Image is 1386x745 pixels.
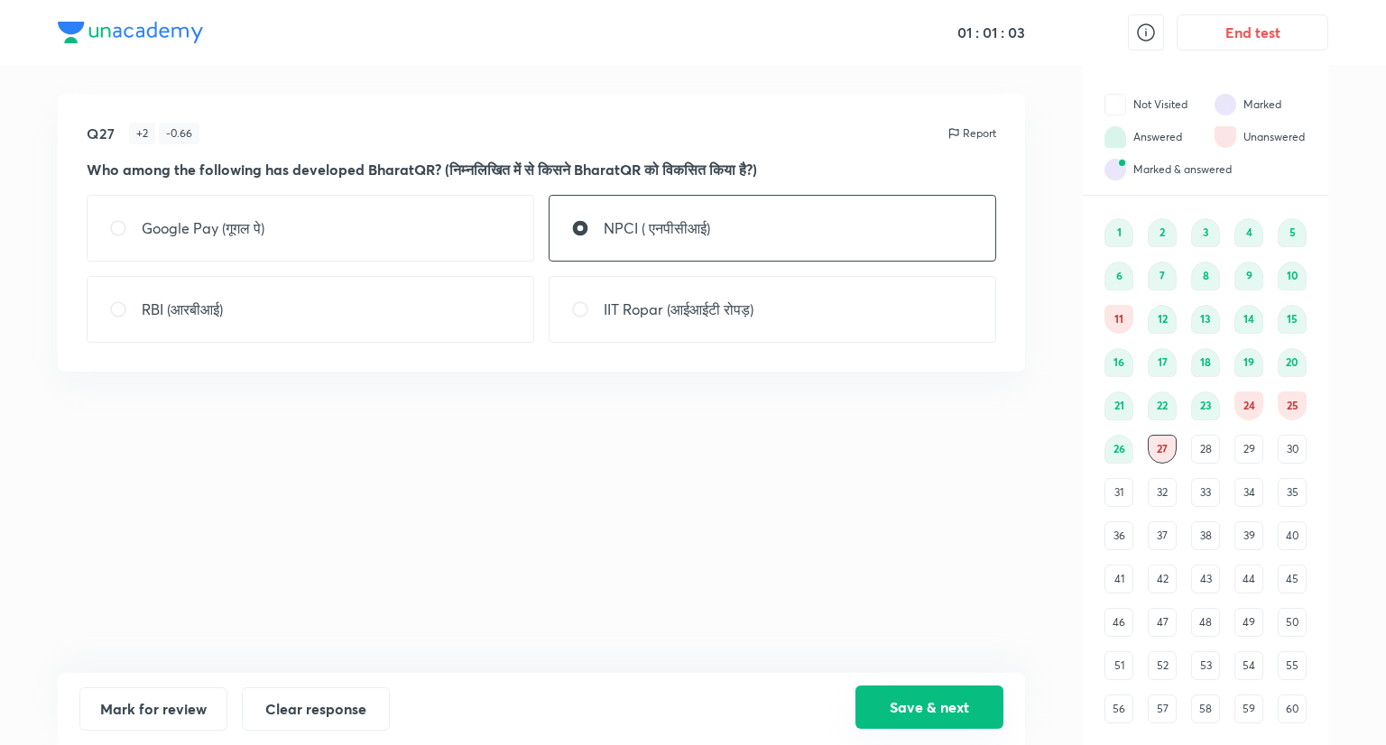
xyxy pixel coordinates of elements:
[1191,651,1220,680] div: 53
[1148,305,1177,334] div: 12
[1191,305,1220,334] div: 13
[1191,694,1220,723] div: 58
[1133,161,1232,178] div: Marked & answered
[1278,565,1307,593] div: 45
[1148,218,1177,247] div: 2
[1234,565,1263,593] div: 44
[1278,348,1307,377] div: 20
[1243,97,1281,113] div: Marked
[1191,608,1220,637] div: 48
[1191,262,1220,290] div: 8
[947,126,961,141] img: report icon
[79,687,227,731] button: Mark for review
[1234,694,1263,723] div: 59
[1177,14,1328,51] button: End test
[1234,305,1263,334] div: 14
[159,123,199,144] div: - 0.66
[979,23,1004,41] h5: 01 :
[1148,565,1177,593] div: 42
[1215,94,1236,115] img: attempt state
[1191,565,1220,593] div: 43
[1004,23,1025,41] h5: 03
[1191,391,1220,420] div: 23
[1215,126,1236,148] img: attempt state
[1104,159,1126,180] img: attempt state
[242,687,390,731] button: Clear response
[1104,521,1133,550] div: 36
[1148,694,1177,723] div: 57
[1148,348,1177,377] div: 17
[1191,435,1220,464] div: 28
[1234,435,1263,464] div: 29
[1234,262,1263,290] div: 9
[1148,478,1177,507] div: 32
[1104,262,1133,290] div: 6
[604,299,753,320] p: IIT Ropar (आईआईटी रोपड़)
[1148,262,1177,290] div: 7
[1104,348,1133,377] div: 16
[1104,126,1126,148] img: attempt state
[1191,218,1220,247] div: 3
[1148,391,1177,420] div: 22
[1148,521,1177,550] div: 37
[1278,391,1307,420] div: 25
[1234,608,1263,637] div: 49
[1104,391,1133,420] div: 21
[1243,129,1305,145] div: Unanswered
[1278,218,1307,247] div: 5
[87,123,115,144] h5: Q27
[87,160,757,179] strong: Who among the following has developed BharatQR? (निम्नलिखित में से किसने BharatQR को विकसित किया ...
[604,217,710,239] p: NPCI ( एनपीसीआई)
[1234,348,1263,377] div: 19
[129,123,155,144] div: + 2
[1278,478,1307,507] div: 35
[855,685,1003,729] button: Save & next
[1278,651,1307,680] div: 55
[1278,435,1307,464] div: 30
[142,299,223,320] p: RBI (आरबीआई)
[1104,305,1133,334] div: 11
[142,217,264,239] p: Google Pay (गूगल पे)
[1191,478,1220,507] div: 33
[1278,694,1307,723] div: 60
[1234,521,1263,550] div: 39
[1148,435,1177,464] div: 27
[1104,694,1133,723] div: 56
[963,125,996,142] p: Report
[1148,608,1177,637] div: 47
[1234,218,1263,247] div: 4
[1278,608,1307,637] div: 50
[1104,478,1133,507] div: 31
[1234,651,1263,680] div: 54
[1234,391,1263,420] div: 24
[1104,94,1126,115] img: attempt state
[1191,348,1220,377] div: 18
[1278,521,1307,550] div: 40
[1133,129,1182,145] div: Answered
[957,23,979,41] h5: 01 :
[1191,521,1220,550] div: 38
[1133,97,1187,113] div: Not Visited
[1104,435,1133,464] div: 26
[1278,262,1307,290] div: 10
[1234,478,1263,507] div: 34
[1278,305,1307,334] div: 15
[1104,651,1133,680] div: 51
[1148,651,1177,680] div: 52
[1104,218,1133,247] div: 1
[1104,565,1133,593] div: 41
[1104,608,1133,637] div: 46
